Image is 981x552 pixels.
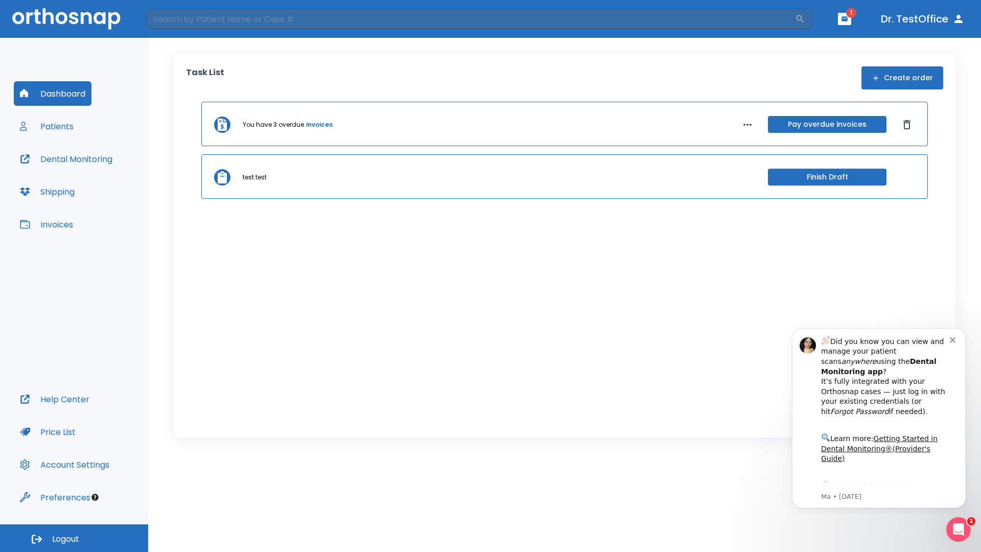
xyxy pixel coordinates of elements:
[12,8,121,29] img: Orthosnap
[243,173,267,182] p: test test
[777,319,981,514] iframe: Intercom notifications message
[146,9,795,29] input: Search by Patient Name or Case #
[946,517,971,542] iframe: Intercom live chat
[14,179,81,204] button: Shipping
[14,387,96,411] button: Help Center
[877,10,969,28] button: Dr. TestOffice
[846,8,856,18] span: 1
[173,16,181,24] button: Dismiss notification
[967,517,975,525] span: 1
[306,120,333,129] a: invoices
[14,114,80,139] button: Patients
[768,169,886,186] button: Finish Draft
[44,163,135,181] a: App Store
[243,120,304,129] p: You have 3 overdue
[44,173,173,182] p: Message from Ma, sent 7w ago
[899,117,915,133] button: Dismiss
[44,160,173,213] div: Download the app: | ​ Let us know if you need help getting started!
[14,212,79,237] button: Invoices
[14,452,115,477] button: Account Settings
[14,147,119,171] button: Dental Monitoring
[186,66,224,89] p: Task List
[768,116,886,133] button: Pay overdue invoices
[14,81,91,106] button: Dashboard
[861,66,943,89] button: Create order
[52,534,79,545] span: Logout
[14,485,97,510] button: Preferences
[14,420,82,444] button: Price List
[90,493,100,502] div: Tooltip anchor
